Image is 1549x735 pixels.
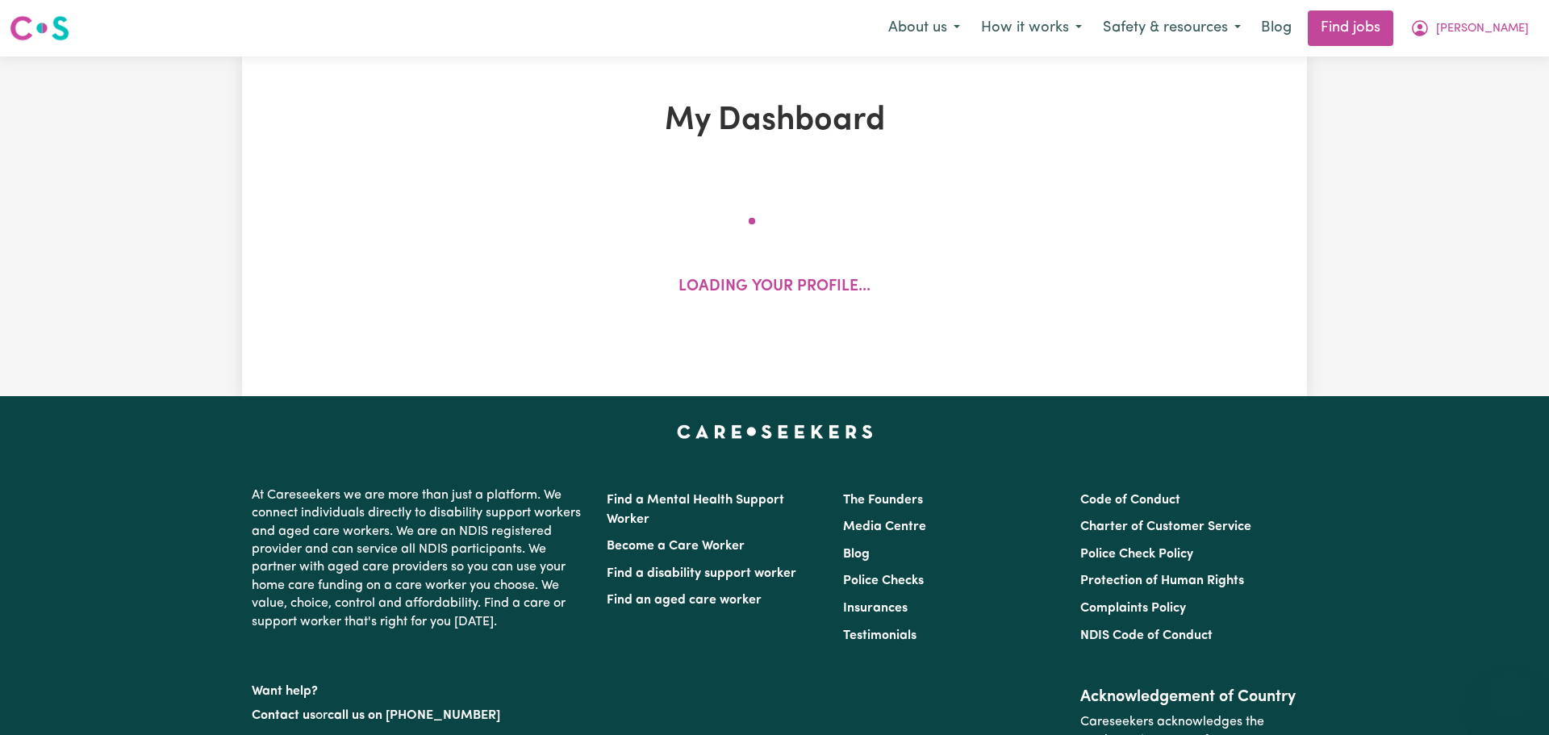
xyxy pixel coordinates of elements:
[843,574,924,587] a: Police Checks
[252,700,587,731] p: or
[1080,548,1193,561] a: Police Check Policy
[1308,10,1393,46] a: Find jobs
[607,594,762,607] a: Find an aged care worker
[429,102,1120,140] h1: My Dashboard
[1251,10,1301,46] a: Blog
[1400,11,1539,45] button: My Account
[843,494,923,507] a: The Founders
[878,11,971,45] button: About us
[252,676,587,700] p: Want help?
[843,548,870,561] a: Blog
[843,629,916,642] a: Testimonials
[971,11,1092,45] button: How it works
[1484,670,1536,722] iframe: Button to launch messaging window
[10,10,69,47] a: Careseekers logo
[252,709,315,722] a: Contact us
[843,602,908,615] a: Insurances
[1080,520,1251,533] a: Charter of Customer Service
[1080,687,1297,707] h2: Acknowledgement of Country
[607,494,784,526] a: Find a Mental Health Support Worker
[607,567,796,580] a: Find a disability support worker
[677,425,873,438] a: Careseekers home page
[1080,602,1186,615] a: Complaints Policy
[10,14,69,43] img: Careseekers logo
[1080,574,1244,587] a: Protection of Human Rights
[678,276,871,299] p: Loading your profile...
[1436,20,1529,38] span: [PERSON_NAME]
[328,709,500,722] a: call us on [PHONE_NUMBER]
[252,480,587,637] p: At Careseekers we are more than just a platform. We connect individuals directly to disability su...
[1092,11,1251,45] button: Safety & resources
[1080,629,1213,642] a: NDIS Code of Conduct
[1080,494,1180,507] a: Code of Conduct
[843,520,926,533] a: Media Centre
[607,540,745,553] a: Become a Care Worker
